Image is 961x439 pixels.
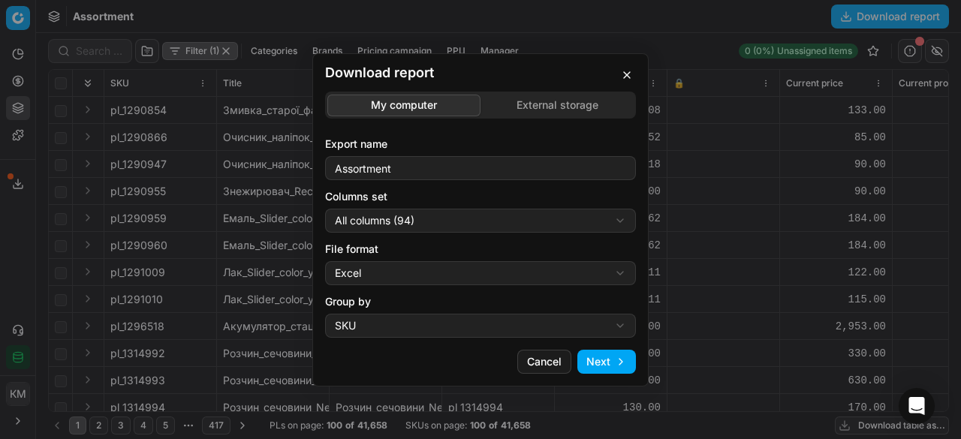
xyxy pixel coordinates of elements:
[325,66,636,80] h2: Download report
[325,242,636,257] label: File format
[325,189,636,204] label: Columns set
[325,137,636,152] label: Export name
[577,350,636,374] button: Next
[325,294,636,309] label: Group by
[327,94,480,116] button: My computer
[517,350,571,374] button: Cancel
[480,94,634,116] button: External storage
